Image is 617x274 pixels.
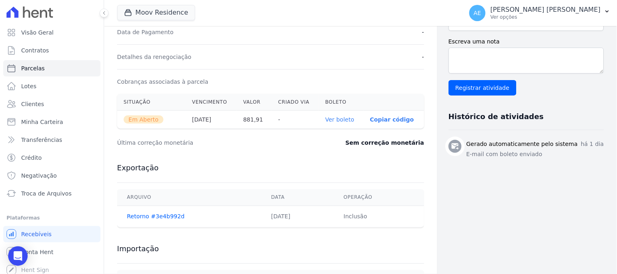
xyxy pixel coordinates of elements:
[463,2,617,24] button: AE [PERSON_NAME] [PERSON_NAME] Ver opções
[272,111,319,129] th: -
[449,80,517,96] input: Registrar atividade
[21,28,54,37] span: Visão Geral
[334,206,424,228] td: Inclusão
[334,189,424,206] th: Operação
[491,14,601,20] p: Ver opções
[21,118,63,126] span: Minha Carteira
[422,28,424,36] dd: -
[117,163,424,173] h3: Exportação
[117,94,185,111] th: Situação
[3,185,100,202] a: Troca de Arquivos
[325,116,354,123] a: Ver boleto
[3,78,100,94] a: Lotes
[7,213,97,223] div: Plataformas
[3,96,100,112] a: Clientes
[272,94,319,111] th: Criado via
[117,189,262,206] th: Arquivo
[3,226,100,242] a: Recebíveis
[117,139,299,147] dt: Última correção monetária
[449,112,544,122] h3: Histórico de atividades
[8,246,28,266] div: Open Intercom Messenger
[117,5,195,20] button: Moov Residence
[185,94,237,111] th: Vencimento
[467,150,604,159] p: E-mail com boleto enviado
[127,213,185,220] a: Retorno #3e4b992d
[345,139,424,147] dd: Sem correção monetária
[262,206,334,228] td: [DATE]
[3,114,100,130] a: Minha Carteira
[21,64,45,72] span: Parcelas
[3,167,100,184] a: Negativação
[491,6,601,14] p: [PERSON_NAME] [PERSON_NAME]
[474,10,481,16] span: AE
[21,172,57,180] span: Negativação
[3,244,100,260] a: Conta Hent
[21,189,72,198] span: Troca de Arquivos
[581,140,604,148] p: há 1 dia
[422,53,424,61] dd: -
[237,111,272,129] th: 881,91
[21,100,44,108] span: Clientes
[449,37,604,46] label: Escreva uma nota
[117,28,174,36] dt: Data de Pagamento
[3,24,100,41] a: Visão Geral
[21,248,53,256] span: Conta Hent
[21,136,62,144] span: Transferências
[262,189,334,206] th: Data
[117,53,192,61] dt: Detalhes da renegociação
[21,82,37,90] span: Lotes
[117,244,424,254] h3: Importação
[370,116,414,123] button: Copiar código
[21,230,52,238] span: Recebíveis
[237,94,272,111] th: Valor
[124,115,164,124] span: Em Aberto
[3,132,100,148] a: Transferências
[319,94,364,111] th: Boleto
[21,46,49,54] span: Contratos
[21,154,42,162] span: Crédito
[185,111,237,129] th: [DATE]
[117,78,208,86] dt: Cobranças associadas à parcela
[3,60,100,76] a: Parcelas
[3,42,100,59] a: Contratos
[467,140,578,148] h3: Gerado automaticamente pelo sistema
[3,150,100,166] a: Crédito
